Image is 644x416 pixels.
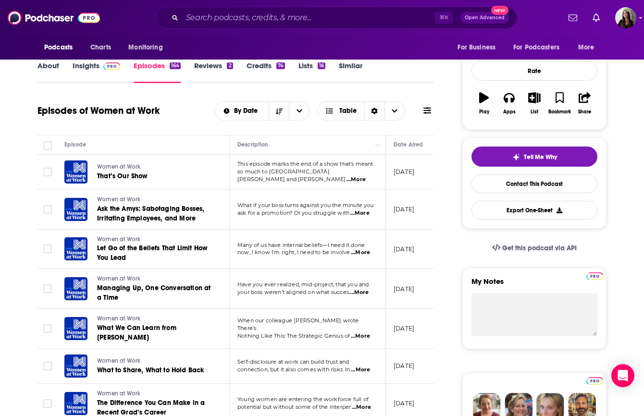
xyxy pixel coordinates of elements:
a: InsightsPodchaser Pro [73,61,120,83]
span: For Business [458,41,495,54]
button: Column Actions [372,139,384,151]
span: Tell Me Why [524,153,557,161]
a: Ask the Amys: Sabotaging Bosses, Irritating Employees, and More [97,204,212,223]
a: Pro website [586,376,603,385]
span: Toggle select row [43,205,52,214]
button: open menu [571,38,607,57]
a: Women at Work [97,235,212,244]
span: ask for a promotion? Or you struggle with [237,209,349,216]
a: Women at Work [97,196,212,204]
span: Young women are entering the workforce full of [237,396,369,403]
label: My Notes [471,277,597,294]
div: 164 [170,62,181,69]
button: Open AdvancedNew [460,12,509,24]
span: Women at Work [97,357,140,364]
div: Date Aired [394,139,423,150]
p: [DATE] [394,245,414,253]
span: so much to [GEOGRAPHIC_DATA]. [PERSON_NAME] and [PERSON_NAME] [237,168,346,183]
div: Play [479,109,489,115]
button: open menu [289,102,309,120]
a: Women at Work [97,163,211,171]
button: Share [572,86,597,121]
div: List [531,109,538,115]
span: For Podcasters [513,41,559,54]
a: Show notifications dropdown [589,10,604,26]
span: Let Go of the Beliefs That Limit How You Lead [97,244,208,262]
p: [DATE] [394,324,414,332]
span: Self-disclosure at work can build trust and [237,358,349,365]
a: Women at Work [97,390,212,398]
img: Podchaser Pro [586,377,603,385]
span: Women at Work [97,275,140,282]
a: Get this podcast via API [484,236,584,260]
img: tell me why sparkle [512,153,520,161]
div: Bookmark [548,109,571,115]
span: Logged in as bnmartinn [615,7,636,28]
p: [DATE] [394,399,414,407]
span: This episode marks the end of a show that’s meant [237,160,373,167]
p: [DATE] [394,205,414,213]
span: More [578,41,594,54]
a: Women at Work [97,357,211,366]
a: Managing Up, One Conversation at a Time [97,283,212,303]
a: Episodes164 [134,61,181,83]
span: ...More [349,289,369,296]
span: Ask the Amys: Sabotaging Bosses, Irritating Employees, and More [97,205,204,222]
div: Search podcasts, credits, & more... [156,7,517,29]
div: Open Intercom Messenger [611,364,634,387]
button: tell me why sparkleTell Me Why [471,147,597,167]
button: Apps [496,86,521,121]
span: Podcasts [44,41,73,54]
span: Open Advanced [465,15,505,20]
span: Have you ever realized, mid-project, that you and [237,281,369,288]
span: ...More [352,404,371,411]
span: Women at Work [97,163,140,170]
span: Women at Work [97,315,140,322]
button: open menu [215,108,269,114]
button: Choose View [317,101,405,121]
div: 74 [276,62,285,69]
span: Toggle select row [43,324,52,333]
div: Rate [471,61,597,81]
a: Let Go of the Beliefs That Limit How You Lead [97,244,212,263]
span: ...More [351,332,370,340]
span: now, I know I’m right, I need to be involve [237,249,350,256]
span: Managing Up, One Conversation at a Time [97,284,211,302]
div: 16 [318,62,325,69]
button: open menu [507,38,573,57]
span: New [491,6,508,15]
p: [DATE] [394,285,414,293]
img: Podchaser Pro [103,62,120,70]
span: ...More [351,249,370,257]
button: Bookmark [547,86,572,121]
img: Podchaser Pro [586,272,603,280]
a: Credits74 [247,61,285,83]
div: Share [578,109,591,115]
a: What to Share, What to Hold Back [97,366,211,375]
span: ...More [350,209,370,217]
p: [DATE] [394,168,414,176]
div: Apps [503,109,516,115]
span: Women at Work [97,390,140,397]
img: User Profile [615,7,636,28]
button: open menu [122,38,175,57]
span: Monitoring [128,41,162,54]
div: Description [237,139,268,150]
span: ...More [351,366,370,374]
span: Toggle select row [43,399,52,408]
h1: Episodes of Women at Work [37,105,160,117]
span: potential but without some of the interper [237,404,351,410]
span: Many of us have internal beliefs—I need it done [237,242,365,248]
span: By Date [234,108,261,114]
button: open menu [451,38,508,57]
button: Sort Direction [269,102,289,120]
span: Charts [90,41,111,54]
span: Women at Work [97,196,140,203]
img: Podchaser - Follow, Share and Rate Podcasts [8,9,100,27]
a: Pro website [586,271,603,280]
a: That’s Our Show [97,171,211,181]
span: That’s Our Show [97,172,148,180]
a: What We Can Learn from [PERSON_NAME] [97,323,212,343]
p: [DATE] [394,362,414,370]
